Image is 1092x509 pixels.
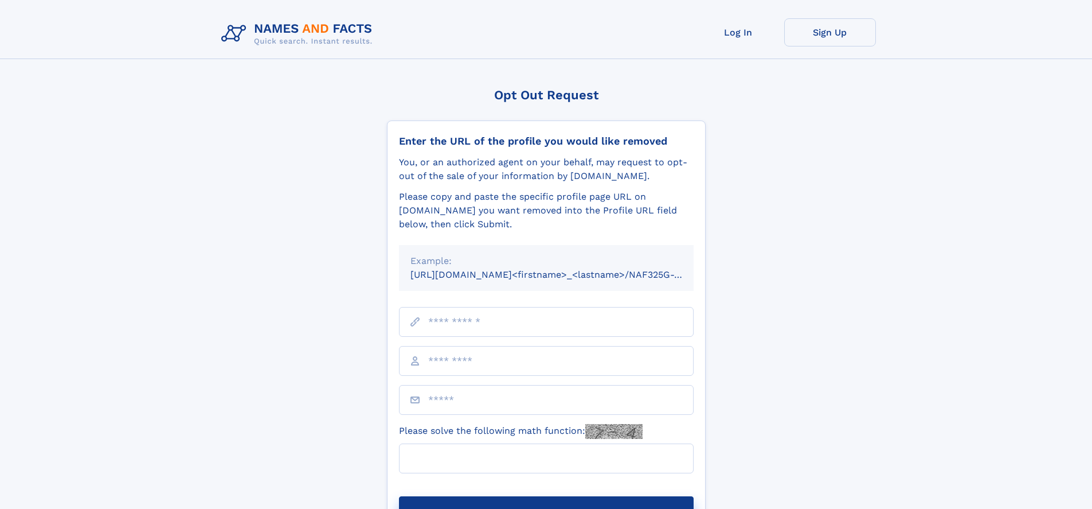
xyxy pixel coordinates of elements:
[399,424,643,439] label: Please solve the following math function:
[784,18,876,46] a: Sign Up
[399,135,694,147] div: Enter the URL of the profile you would like removed
[692,18,784,46] a: Log In
[410,254,682,268] div: Example:
[387,88,706,102] div: Opt Out Request
[410,269,715,280] small: [URL][DOMAIN_NAME]<firstname>_<lastname>/NAF325G-xxxxxxxx
[399,156,694,183] div: You, or an authorized agent on your behalf, may request to opt-out of the sale of your informatio...
[217,18,382,49] img: Logo Names and Facts
[399,190,694,231] div: Please copy and paste the specific profile page URL on [DOMAIN_NAME] you want removed into the Pr...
